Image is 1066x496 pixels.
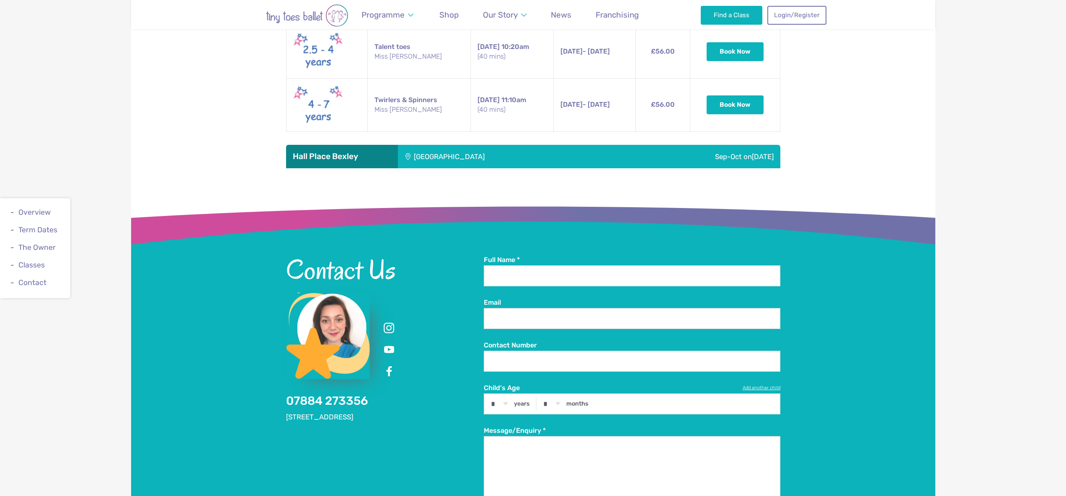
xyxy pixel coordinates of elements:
td: 10:20am [470,25,553,78]
a: Login/Register [767,6,826,24]
span: News [551,10,571,20]
label: Message/Enquiry * [484,426,780,435]
span: Programme [361,10,405,20]
td: £56.00 [635,25,690,78]
small: (40 mins) [478,52,547,61]
img: Talent toes New (May 2025) [293,31,343,73]
address: [STREET_ADDRESS] [286,412,484,422]
small: (40 mins) [478,105,547,114]
a: Add another child [743,385,780,391]
a: Instagram [382,321,397,336]
small: Miss [PERSON_NAME] [374,105,464,114]
a: Facebook [382,364,397,379]
a: 07884 273356 [286,394,368,408]
button: Book Now [707,42,764,61]
label: Email [484,298,780,307]
span: [DATE] [560,47,583,55]
label: Child's Age [484,383,780,393]
label: Contact Number [484,341,780,350]
h3: Hall Place Bexley [293,152,391,162]
div: Sep-Oct on [614,145,780,168]
a: Our Story [479,5,530,25]
h2: Contact Us [286,255,484,284]
span: - [DATE] [560,100,610,108]
img: tiny toes ballet [240,4,374,27]
td: Talent toes [367,25,470,78]
div: [GEOGRAPHIC_DATA] [398,145,614,168]
a: Franchising [592,5,643,25]
span: Franchising [596,10,639,20]
label: months [566,400,588,408]
span: [DATE] [752,152,774,161]
span: Shop [439,10,459,20]
td: £56.00 [635,78,690,131]
small: Miss [PERSON_NAME] [374,52,464,61]
a: Programme [358,5,418,25]
span: [DATE] [478,43,500,51]
button: Book Now [707,95,764,114]
a: Youtube [382,342,397,357]
a: Find a Class [701,6,762,24]
a: News [547,5,576,25]
span: [DATE] [478,96,500,104]
span: Our Story [483,10,518,20]
span: - [DATE] [560,47,610,55]
a: Shop [436,5,463,25]
td: Twirlers & Spinners [367,78,470,131]
span: [DATE] [560,100,583,108]
label: years [514,400,530,408]
td: 11:10am [470,78,553,131]
img: Twirlers & Spinners New (May 2025) [293,84,343,126]
label: Full Name * [484,255,780,265]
